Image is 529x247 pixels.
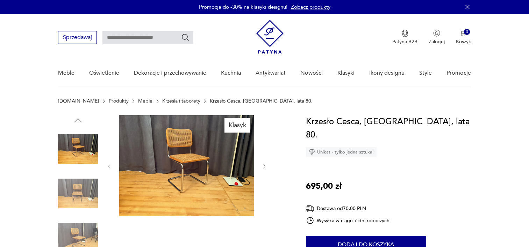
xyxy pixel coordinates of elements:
img: Ikona diamentu [309,149,315,155]
a: Kuchnia [221,60,241,87]
img: Ikona koszyka [460,30,467,37]
button: Szukaj [181,33,190,42]
div: 0 [464,29,470,35]
p: 695,00 zł [306,180,342,193]
div: Unikat - tylko jedna sztuka! [306,147,377,157]
a: Antykwariat [256,60,286,87]
button: Sprzedawaj [58,31,97,44]
a: Nowości [300,60,323,87]
h1: Krzesło Cesca, [GEOGRAPHIC_DATA], lata 80. [306,115,471,142]
a: [DOMAIN_NAME] [58,98,99,104]
img: Ikonka użytkownika [433,30,440,37]
img: Zdjęcie produktu Krzesło Cesca, Włochy, lata 80. [119,115,254,216]
a: Style [419,60,432,87]
a: Dekoracje i przechowywanie [134,60,206,87]
a: Klasyki [337,60,355,87]
img: Zdjęcie produktu Krzesło Cesca, Włochy, lata 80. [58,129,98,169]
p: Krzesło Cesca, [GEOGRAPHIC_DATA], lata 80. [210,98,313,104]
a: Sprzedawaj [58,36,97,40]
a: Promocje [446,60,471,87]
img: Zdjęcie produktu Krzesło Cesca, Włochy, lata 80. [58,174,98,214]
img: Ikona medalu [401,30,408,37]
a: Meble [138,98,152,104]
a: Meble [58,60,74,87]
a: Produkty [109,98,129,104]
button: Zaloguj [429,30,445,45]
p: Patyna B2B [392,38,417,45]
img: Ikona dostawy [306,204,314,213]
div: Dostawa od 70,00 PLN [306,204,390,213]
img: Patyna - sklep z meblami i dekoracjami vintage [256,20,284,54]
p: Koszyk [456,38,471,45]
a: Ikony designu [369,60,405,87]
button: Patyna B2B [392,30,417,45]
div: Klasyk [224,118,250,133]
a: Oświetlenie [89,60,119,87]
p: Promocja do -30% na klasyki designu! [199,3,287,10]
a: Krzesła i taborety [162,98,200,104]
a: Zobacz produkty [291,3,330,10]
p: Zaloguj [429,38,445,45]
button: 0Koszyk [456,30,471,45]
a: Ikona medaluPatyna B2B [392,30,417,45]
div: Wysyłka w ciągu 7 dni roboczych [306,216,390,225]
